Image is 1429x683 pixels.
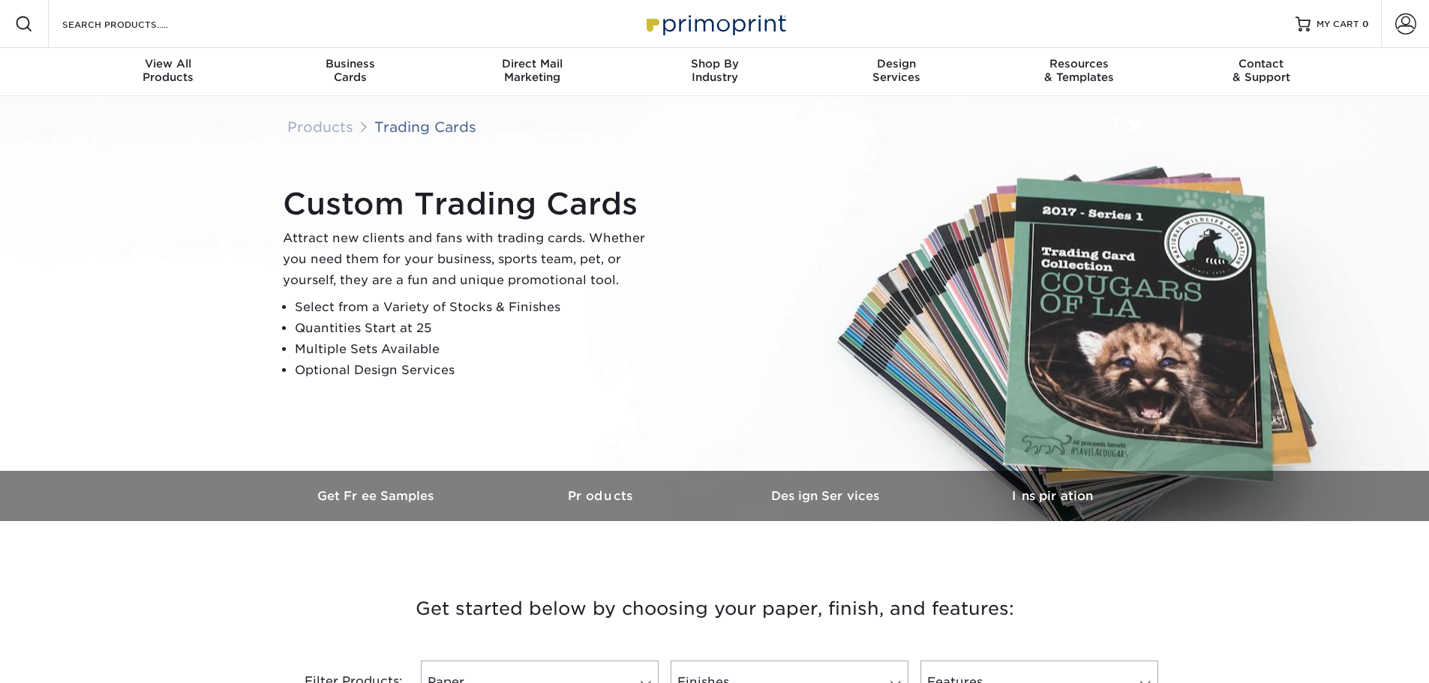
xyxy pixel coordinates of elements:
[259,48,441,96] a: BusinessCards
[640,7,790,40] img: Primoprint
[1170,57,1352,84] div: & Support
[374,118,476,135] a: Trading Cards
[623,57,806,70] span: Shop By
[1170,57,1352,70] span: Contact
[283,186,658,222] h1: Custom Trading Cards
[1170,48,1352,96] a: Contact& Support
[441,57,623,84] div: Marketing
[715,489,940,503] h3: Design Services
[441,57,623,70] span: Direct Mail
[988,57,1170,70] span: Resources
[77,57,260,70] span: View All
[259,57,441,70] span: Business
[77,57,260,84] div: Products
[623,48,806,96] a: Shop ByIndustry
[715,471,940,521] a: Design Services
[276,575,1154,643] h3: Get started below by choosing your paper, finish, and features:
[806,57,988,70] span: Design
[61,15,207,33] input: SEARCH PRODUCTS.....
[623,57,806,84] div: Industry
[287,118,353,135] a: Products
[265,471,490,521] a: Get Free Samples
[77,48,260,96] a: View AllProducts
[940,489,1165,503] h3: Inspiration
[259,57,441,84] div: Cards
[940,471,1165,521] a: Inspiration
[295,297,658,318] li: Select from a Variety of Stocks & Finishes
[806,57,988,84] div: Services
[295,339,658,360] li: Multiple Sets Available
[806,48,988,96] a: DesignServices
[988,57,1170,84] div: & Templates
[295,318,658,339] li: Quantities Start at 25
[283,228,658,291] p: Attract new clients and fans with trading cards. Whether you need them for your business, sports ...
[490,489,715,503] h3: Products
[490,471,715,521] a: Products
[988,48,1170,96] a: Resources& Templates
[441,48,623,96] a: Direct MailMarketing
[295,360,658,381] li: Optional Design Services
[1316,18,1359,31] span: MY CART
[265,489,490,503] h3: Get Free Samples
[1362,19,1369,29] span: 0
